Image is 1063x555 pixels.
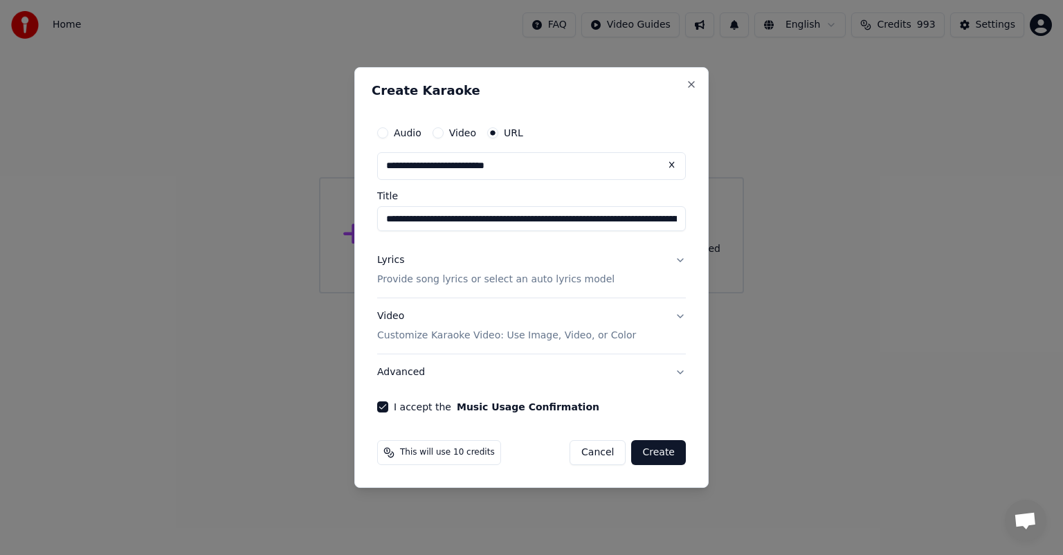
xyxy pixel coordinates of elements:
label: Title [377,191,686,201]
h2: Create Karaoke [372,84,691,97]
button: Create [631,440,686,465]
p: Provide song lyrics or select an auto lyrics model [377,273,615,286]
button: Advanced [377,354,686,390]
label: I accept the [394,402,599,412]
label: Video [449,128,476,138]
button: VideoCustomize Karaoke Video: Use Image, Video, or Color [377,298,686,354]
div: Video [377,309,636,343]
button: I accept the [457,402,599,412]
span: This will use 10 credits [400,447,495,458]
button: Cancel [570,440,626,465]
label: Audio [394,128,421,138]
label: URL [504,128,523,138]
button: LyricsProvide song lyrics or select an auto lyrics model [377,242,686,298]
p: Customize Karaoke Video: Use Image, Video, or Color [377,329,636,343]
div: Lyrics [377,253,404,267]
